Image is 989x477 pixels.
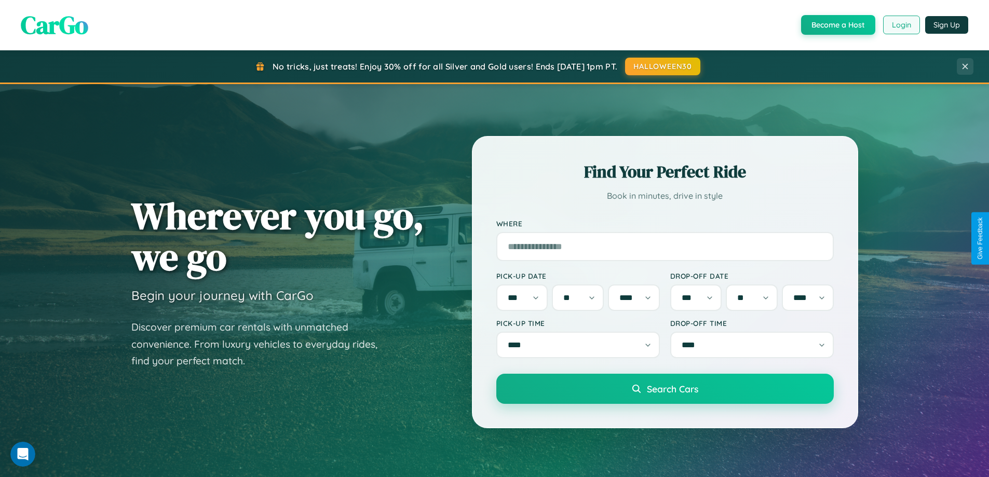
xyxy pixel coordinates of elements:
[496,319,660,328] label: Pick-up Time
[647,383,698,394] span: Search Cars
[496,374,834,404] button: Search Cars
[131,195,424,277] h1: Wherever you go, we go
[10,442,35,467] iframe: Intercom live chat
[131,288,314,303] h3: Begin your journey with CarGo
[670,319,834,328] label: Drop-off Time
[625,58,700,75] button: HALLOWEEN30
[496,188,834,203] p: Book in minutes, drive in style
[925,16,968,34] button: Sign Up
[496,160,834,183] h2: Find Your Perfect Ride
[131,319,391,370] p: Discover premium car rentals with unmatched convenience. From luxury vehicles to everyday rides, ...
[670,271,834,280] label: Drop-off Date
[496,219,834,228] label: Where
[496,271,660,280] label: Pick-up Date
[977,217,984,260] div: Give Feedback
[21,8,88,42] span: CarGo
[273,61,617,72] span: No tricks, just treats! Enjoy 30% off for all Silver and Gold users! Ends [DATE] 1pm PT.
[883,16,920,34] button: Login
[801,15,875,35] button: Become a Host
